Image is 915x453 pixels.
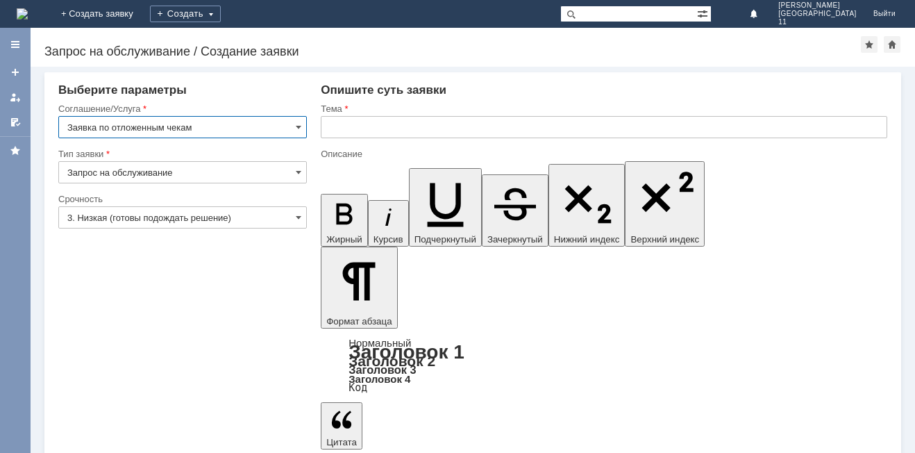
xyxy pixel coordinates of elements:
[321,402,362,450] button: Цитата
[487,234,543,245] span: Зачеркнутый
[482,174,548,247] button: Зачеркнутый
[326,437,357,447] span: Цитата
[4,111,26,133] a: Мои согласования
[349,381,367,394] a: Код
[349,341,464,363] a: Заголовок 1
[321,194,368,247] button: Жирный
[349,353,435,369] a: Заголовок 2
[349,373,410,385] a: Заголовок 4
[554,234,620,245] span: Нижний индекс
[861,36,878,53] div: Добавить в избранное
[373,234,403,245] span: Курсив
[414,234,476,245] span: Подчеркнутый
[44,44,861,58] div: Запрос на обслуживание / Создание заявки
[58,104,304,113] div: Соглашение/Услуга
[4,61,26,83] a: Создать заявку
[321,104,884,113] div: Тема
[17,8,28,19] img: logo
[321,247,397,329] button: Формат абзаца
[58,149,304,158] div: Тип заявки
[349,363,416,376] a: Заголовок 3
[778,10,857,18] span: [GEOGRAPHIC_DATA]
[778,18,857,26] span: 11
[4,86,26,108] a: Мои заявки
[58,83,187,97] span: Выберите параметры
[321,338,887,393] div: Формат абзаца
[321,83,446,97] span: Опишите суть заявки
[778,1,857,10] span: [PERSON_NAME]
[58,195,304,204] div: Срочность
[630,234,699,245] span: Верхний индекс
[321,149,884,158] div: Описание
[884,36,900,53] div: Сделать домашней страницей
[17,8,28,19] a: Перейти на домашнюю страницу
[548,164,626,247] button: Нижний индекс
[625,161,705,247] button: Верхний индекс
[349,337,411,349] a: Нормальный
[326,316,392,327] span: Формат абзаца
[409,168,482,247] button: Подчеркнутый
[697,6,711,19] span: Расширенный поиск
[368,200,409,247] button: Курсив
[150,6,221,22] div: Создать
[326,234,362,245] span: Жирный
